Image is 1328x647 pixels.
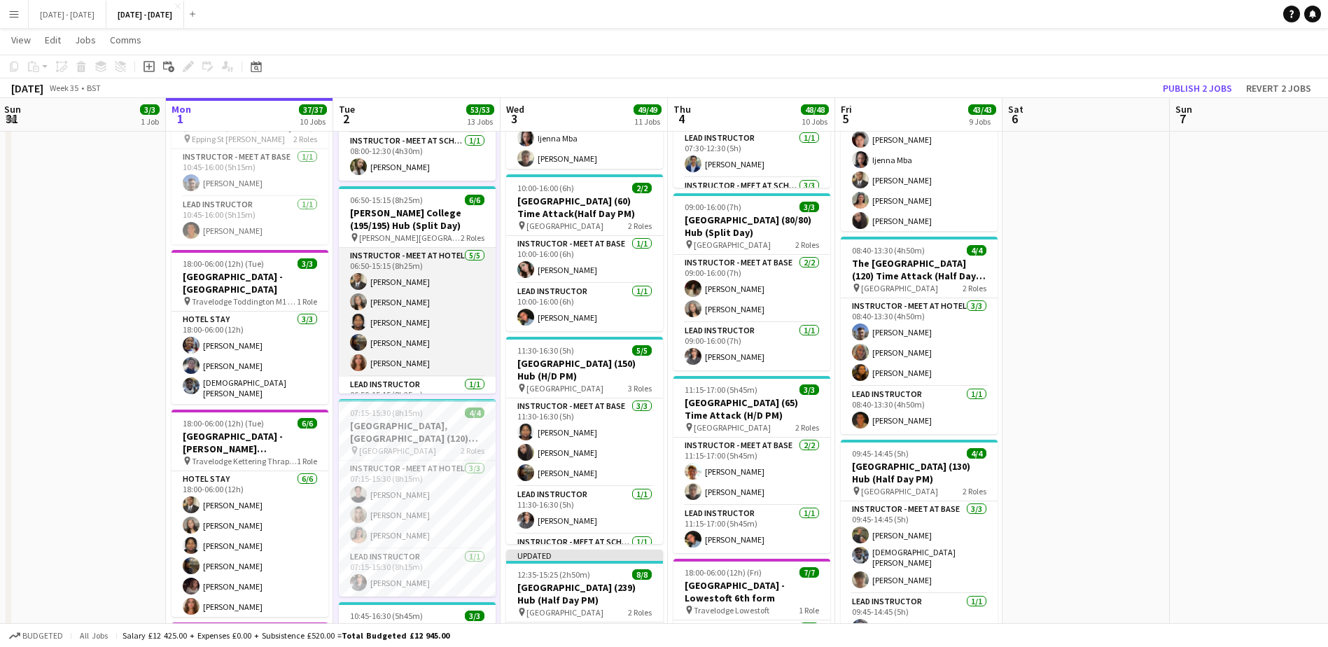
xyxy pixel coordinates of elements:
[685,384,757,395] span: 11:15-17:00 (5h45m)
[506,174,663,331] app-job-card: 10:00-16:00 (6h)2/2[GEOGRAPHIC_DATA] (60) Time Attack(Half Day PM) [GEOGRAPHIC_DATA]2 RolesInstru...
[169,111,191,127] span: 1
[7,628,65,643] button: Budgeted
[671,111,691,127] span: 4
[172,270,328,295] h3: [GEOGRAPHIC_DATA] - [GEOGRAPHIC_DATA]
[799,605,819,615] span: 1 Role
[801,104,829,115] span: 48/48
[799,384,819,395] span: 3/3
[192,296,297,307] span: Travelodge Toddington M1 Southbound
[87,83,101,93] div: BST
[342,630,449,641] span: Total Budgeted £12 945.00
[339,133,496,181] app-card-role: Instructor - Meet at School1/108:00-12:30 (4h30m)[PERSON_NAME]
[300,116,326,127] div: 10 Jobs
[506,337,663,544] div: 11:30-16:30 (5h)5/5[GEOGRAPHIC_DATA] (150) Hub (H/D PM) [GEOGRAPHIC_DATA]3 RolesInstructor - Meet...
[517,569,590,580] span: 12:35-15:25 (2h50m)
[673,193,830,370] app-job-card: 09:00-16:00 (7h)3/3[GEOGRAPHIC_DATA] (80/80) Hub (Split Day) [GEOGRAPHIC_DATA]2 RolesInstructor -...
[506,195,663,220] h3: [GEOGRAPHIC_DATA] (60) Time Attack(Half Day PM)
[506,398,663,487] app-card-role: Instructor - Meet at Base3/311:30-16:30 (5h)[PERSON_NAME][PERSON_NAME][PERSON_NAME]
[841,594,998,641] app-card-role: Lead Instructor1/109:45-14:45 (5h)[PERSON_NAME]
[45,34,61,46] span: Edit
[628,221,652,231] span: 2 Roles
[526,221,603,231] span: [GEOGRAPHIC_DATA]
[141,116,159,127] div: 1 Job
[39,31,67,49] a: Edit
[969,116,995,127] div: 9 Jobs
[1240,79,1317,97] button: Revert 2 jobs
[339,549,496,597] app-card-role: Lead Instructor1/107:15-15:30 (8h15m)[PERSON_NAME]
[632,569,652,580] span: 8/8
[506,534,663,582] app-card-role: Instructor - Meet at School1/1
[673,376,830,553] app-job-card: 11:15-17:00 (5h45m)3/3[GEOGRAPHIC_DATA] (65) Time Attack (H/D PM) [GEOGRAPHIC_DATA]2 RolesInstruc...
[465,408,484,418] span: 4/4
[297,456,317,466] span: 1 Role
[694,422,771,433] span: [GEOGRAPHIC_DATA]
[293,134,317,144] span: 2 Roles
[634,116,661,127] div: 11 Jobs
[967,245,986,256] span: 4/4
[1006,111,1023,127] span: 6
[526,607,603,618] span: [GEOGRAPHIC_DATA]
[104,31,147,49] a: Comms
[841,103,852,116] span: Fri
[861,486,938,496] span: [GEOGRAPHIC_DATA]
[506,236,663,284] app-card-role: Instructor - Meet at Base1/110:00-16:00 (6h)[PERSON_NAME]
[841,298,998,387] app-card-role: Instructor - Meet at Hotel3/308:40-13:30 (4h50m)[PERSON_NAME][PERSON_NAME][PERSON_NAME]
[172,88,328,244] app-job-card: 10:45-16:00 (5h15m)2/2Epping St [PERSON_NAME] (70 STAFF) Hub (Half Day PM) Epping St [PERSON_NAME...
[963,283,986,293] span: 2 Roles
[799,567,819,578] span: 7/7
[694,605,769,615] span: Travelodge Lowestoft
[4,103,21,116] span: Sun
[841,440,998,641] div: 09:45-14:45 (5h)4/4[GEOGRAPHIC_DATA] (130) Hub (Half Day PM) [GEOGRAPHIC_DATA]2 RolesInstructor -...
[1157,79,1238,97] button: Publish 2 jobs
[673,506,830,553] app-card-role: Lead Instructor1/111:15-17:00 (5h45m)[PERSON_NAME]
[172,250,328,404] app-job-card: 18:00-06:00 (12h) (Tue)3/3[GEOGRAPHIC_DATA] - [GEOGRAPHIC_DATA] Travelodge Toddington M1 Southbou...
[506,550,663,561] div: Updated
[628,383,652,394] span: 3 Roles
[465,611,484,621] span: 3/3
[1008,103,1023,116] span: Sat
[506,581,663,606] h3: [GEOGRAPHIC_DATA] (239) Hub (Half Day PM)
[339,186,496,394] app-job-card: 06:50-15:15 (8h25m)6/6[PERSON_NAME] College (195/195) Hub (Split Day) [PERSON_NAME][GEOGRAPHIC_DA...
[632,345,652,356] span: 5/5
[685,202,741,212] span: 09:00-16:00 (7h)
[963,486,986,496] span: 2 Roles
[350,195,423,205] span: 06:50-15:15 (8h25m)
[339,377,496,424] app-card-role: Lead Instructor1/106:50-15:15 (8h25m)
[517,183,574,193] span: 10:00-16:00 (6h)
[673,214,830,239] h3: [GEOGRAPHIC_DATA] (80/80) Hub (Split Day)
[841,85,998,235] app-card-role: Instructor - Meet at Hotel6/607:40-16:00 (8h20m)[PERSON_NAME][PERSON_NAME]Ijenna Mba[PERSON_NAME]...
[339,419,496,445] h3: [GEOGRAPHIC_DATA], [GEOGRAPHIC_DATA] (120) Hub
[673,255,830,323] app-card-role: Instructor - Meet at Base2/209:00-16:00 (7h)[PERSON_NAME][PERSON_NAME]
[172,471,328,620] app-card-role: Hotel Stay6/618:00-06:00 (12h)[PERSON_NAME][PERSON_NAME][PERSON_NAME][PERSON_NAME][PERSON_NAME][P...
[299,104,327,115] span: 37/37
[967,448,986,459] span: 4/4
[673,323,830,370] app-card-role: Lead Instructor1/109:00-16:00 (7h)[PERSON_NAME]
[339,399,496,597] app-job-card: 07:15-15:30 (8h15m)4/4[GEOGRAPHIC_DATA], [GEOGRAPHIC_DATA] (120) Hub [GEOGRAPHIC_DATA]2 RolesInst...
[172,149,328,197] app-card-role: Instructor - Meet at Base1/110:45-16:00 (5h15m)[PERSON_NAME]
[673,103,691,116] span: Thu
[504,111,524,127] span: 3
[359,445,436,456] span: [GEOGRAPHIC_DATA]
[673,438,830,506] app-card-role: Instructor - Meet at Base2/211:15-17:00 (5h45m)[PERSON_NAME][PERSON_NAME]
[968,104,996,115] span: 43/43
[517,345,574,356] span: 11:30-16:30 (5h)
[192,134,285,144] span: Epping St [PERSON_NAME]
[75,34,96,46] span: Jobs
[802,116,828,127] div: 10 Jobs
[106,1,184,28] button: [DATE] - [DATE]
[172,410,328,617] div: 18:00-06:00 (12h) (Tue)6/6[GEOGRAPHIC_DATA] - [PERSON_NAME][GEOGRAPHIC_DATA] Travelodge Kettering...
[526,383,603,394] span: [GEOGRAPHIC_DATA]
[22,631,63,641] span: Budgeted
[337,111,355,127] span: 2
[634,104,662,115] span: 49/49
[685,567,762,578] span: 18:00-06:00 (12h) (Fri)
[841,387,998,434] app-card-role: Lead Instructor1/108:40-13:30 (4h50m)[PERSON_NAME]
[506,284,663,331] app-card-role: Lead Instructor1/110:00-16:00 (6h)[PERSON_NAME]
[632,183,652,193] span: 2/2
[46,83,81,93] span: Week 35
[461,232,484,243] span: 2 Roles
[359,232,461,243] span: [PERSON_NAME][GEOGRAPHIC_DATA]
